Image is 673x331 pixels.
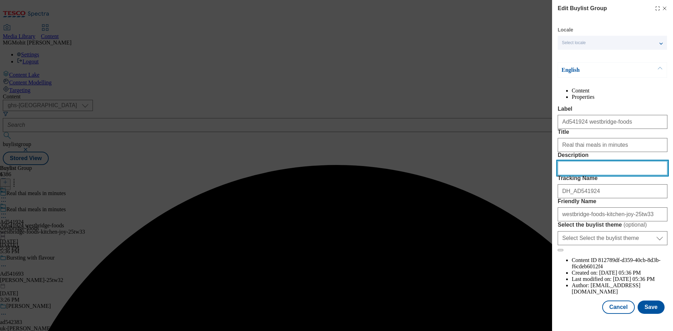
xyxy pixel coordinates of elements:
li: Last modified on: [572,276,667,282]
label: Select the buylist theme [558,221,667,228]
label: Tracking Name [558,175,667,181]
span: [DATE] 05:36 PM [599,270,641,276]
button: Cancel [602,301,634,314]
span: Select locale [562,40,586,46]
span: [DATE] 05:36 PM [613,276,655,282]
li: Author: [572,282,667,295]
h4: Edit Buylist Group [558,4,607,13]
input: Enter Tracking Name [558,184,667,198]
div: Modal [558,4,667,314]
label: Locale [558,28,573,32]
input: Enter Description [558,161,667,175]
label: Description [558,152,667,158]
label: Friendly Name [558,198,667,205]
li: Created on: [572,270,667,276]
button: Save [638,301,665,314]
li: Content [572,88,667,94]
span: [EMAIL_ADDRESS][DOMAIN_NAME] [572,282,640,295]
input: Enter Label [558,115,667,129]
label: Title [558,129,667,135]
li: Content ID [572,257,667,270]
span: 812789df-d359-40cb-8d3b-f6cdeb6012f4 [572,257,660,269]
input: Enter Friendly Name [558,207,667,221]
input: Enter Title [558,138,667,152]
p: English [562,67,635,74]
button: Select locale [558,36,667,50]
li: Properties [572,94,667,100]
label: Label [558,106,667,112]
span: ( optional ) [624,222,647,228]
